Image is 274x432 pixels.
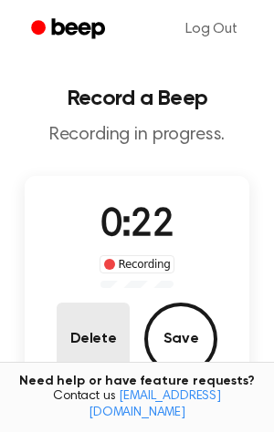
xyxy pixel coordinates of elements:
a: Log Out [167,7,256,51]
span: Contact us [11,389,263,421]
button: Delete Audio Record [57,303,130,375]
span: 0:22 [100,207,174,245]
a: [EMAIL_ADDRESS][DOMAIN_NAME] [89,390,221,419]
div: Recording [100,255,175,273]
p: Recording in progress. [15,124,259,147]
a: Beep [18,12,121,47]
button: Save Audio Record [144,303,217,375]
h1: Record a Beep [15,87,259,109]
